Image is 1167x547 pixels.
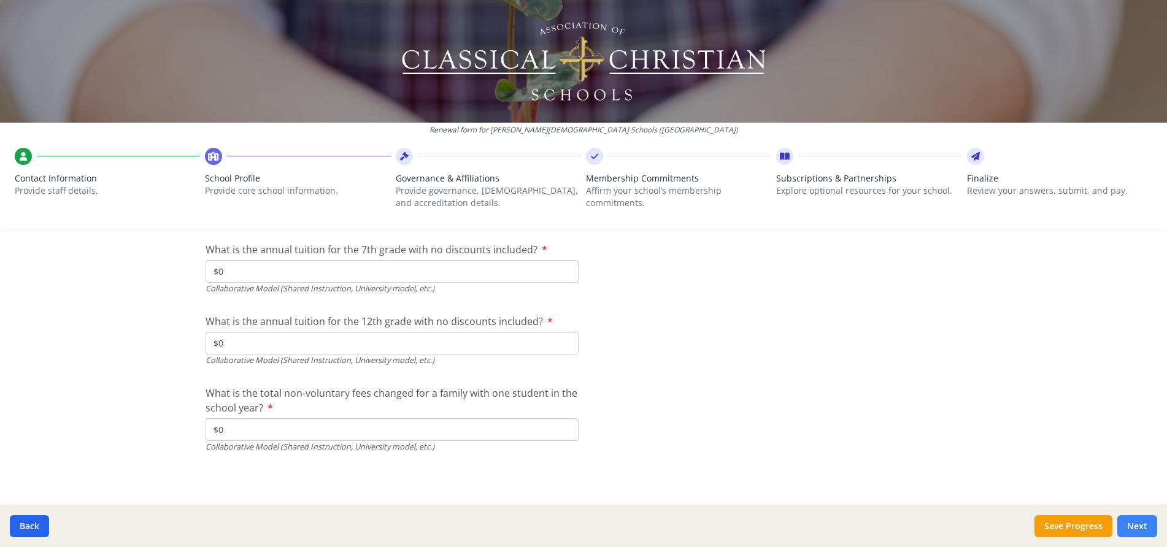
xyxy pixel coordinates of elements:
span: Finalize [967,172,1152,185]
span: Contact Information [15,172,200,185]
span: Governance & Affiliations [396,172,581,185]
p: Provide staff details. [15,185,200,197]
button: Next [1117,515,1157,537]
div: Collaborative Model (Shared Instruction, University model, etc.) [206,354,579,366]
p: Review your answers, submit, and pay. [967,185,1152,197]
span: What is the annual tuition for the 7th grade with no discounts included? [206,243,537,256]
button: Back [10,515,49,537]
span: Membership Commitments [586,172,771,185]
p: Provide governance, [DEMOGRAPHIC_DATA], and accreditation details. [396,185,581,209]
div: Collaborative Model (Shared Instruction, University model, etc.) [206,283,579,294]
button: Save Progress [1034,515,1112,537]
div: Collaborative Model (Shared Instruction, University model, etc.) [206,441,579,453]
span: What is the total non-voluntary fees changed for a family with one student in the school year? [206,386,577,415]
span: School Profile [205,172,390,185]
span: Subscriptions & Partnerships [776,172,961,185]
span: What is the annual tuition for the 12th grade with no discounts included? [206,315,543,328]
p: Provide core school information. [205,185,390,197]
img: Logo [400,18,768,104]
p: Affirm your school’s membership commitments. [586,185,771,209]
p: Explore optional resources for your school. [776,185,961,197]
